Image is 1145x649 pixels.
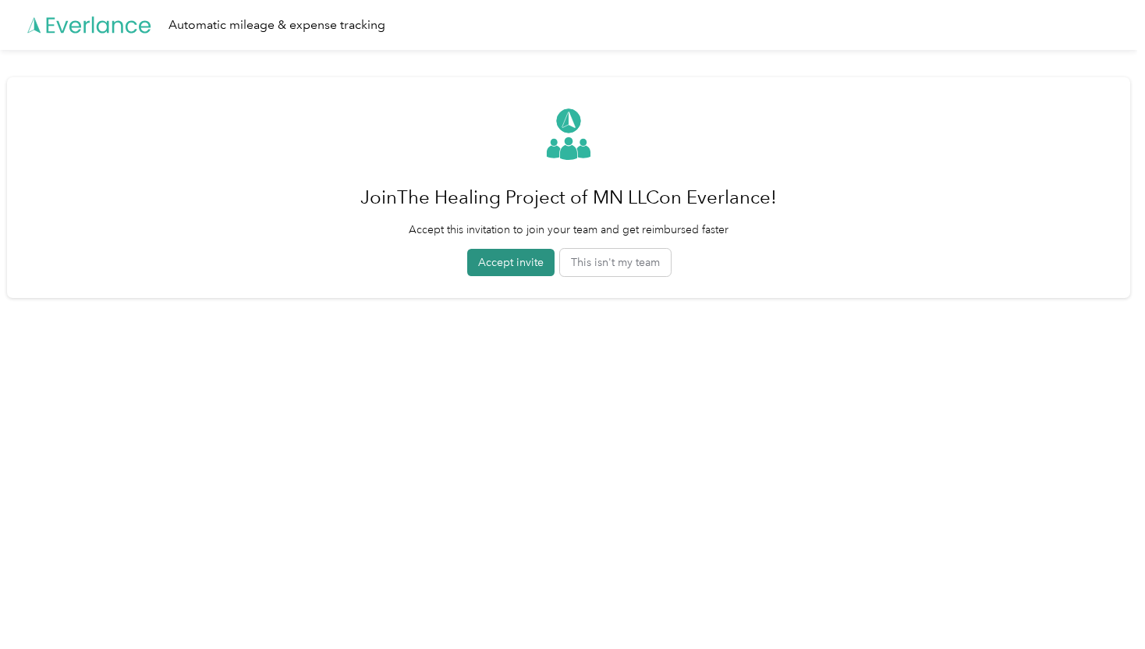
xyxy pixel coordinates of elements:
div: Automatic mileage & expense tracking [168,16,385,35]
button: Accept invite [467,249,555,276]
button: This isn't my team [560,249,671,276]
iframe: Everlance-gr Chat Button Frame [1058,562,1145,649]
p: Accept this invitation to join your team and get reimbursed faster [360,222,777,238]
h1: Join The Healing Project of MN LLC on Everlance! [360,179,777,216]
